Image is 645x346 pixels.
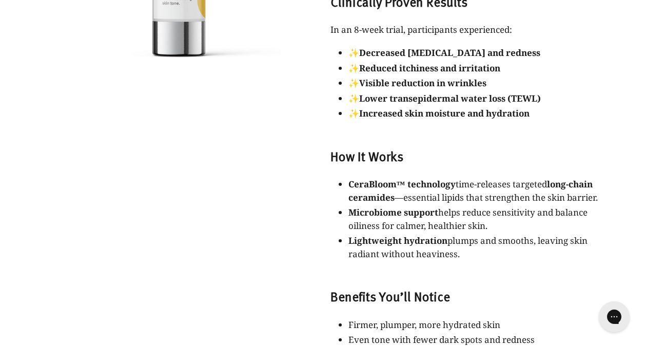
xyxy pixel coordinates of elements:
strong: Reduced itchiness and irritation [359,62,500,74]
p: ✨ [348,46,602,60]
p: ✨ [348,76,602,90]
strong: Lightweight hydration [348,235,447,246]
p: time-releases targeted —essential lipids that strengthen the skin barrier. [348,178,602,204]
strong: How It Works [330,147,403,165]
p: Firmer, plumper, more hydrated skin [348,318,602,332]
p: ✨ [348,92,602,105]
strong: Lower transepidermal water loss (TEWL) [359,92,541,104]
p: In an 8-week trial, participants experienced: [330,23,602,36]
p: ✨ [348,62,602,75]
strong: Microbiome support [348,206,438,218]
iframe: Gorgias live chat messenger [594,298,635,336]
strong: Visible reduction in wrinkles [359,77,486,89]
strong: long-chain ceramides [348,178,593,203]
p: ✨ [348,107,602,120]
p: helps reduce sensitivity and balance oiliness for calmer, healthier skin. [348,206,602,232]
strong: Increased skin moisture and hydration [359,107,530,119]
p: plumps and smooths, leaving skin radiant without heaviness. [348,234,602,260]
strong: Decreased [MEDICAL_DATA] and redness [359,47,540,59]
strong: Benefits You’ll Notice [330,287,450,305]
strong: CeraBloom™ technology [348,178,456,190]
